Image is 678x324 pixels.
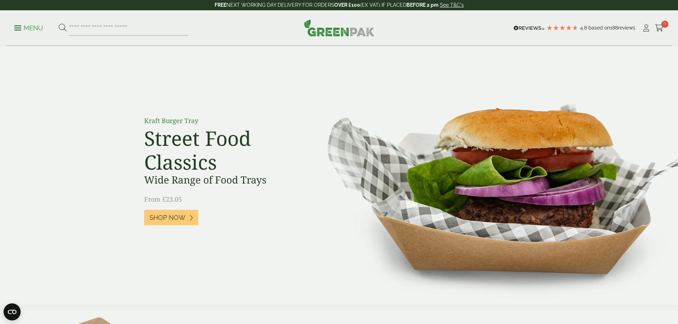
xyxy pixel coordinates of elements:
span: Shop Now [149,214,185,222]
img: REVIEWS.io [514,26,545,31]
img: GreenPak Supplies [304,19,374,36]
i: Cart [655,25,664,32]
strong: BEFORE 2 pm [406,2,438,8]
span: reviews [618,25,635,31]
h2: Street Food Classics [144,126,304,174]
p: Menu [14,24,43,32]
h3: Wide Range of Food Trays [144,174,304,186]
span: 4.8 [580,25,588,31]
img: Street Food Classics [305,46,678,305]
span: 0 [661,21,668,28]
div: 4.79 Stars [546,25,578,31]
a: 0 [655,23,664,33]
span: Based on [588,25,610,31]
span: From £23.05 [144,195,182,203]
strong: OVER £100 [334,2,360,8]
a: Menu [14,24,43,31]
button: Open CMP widget [4,303,21,320]
p: Kraft Burger Tray [144,116,304,126]
i: My Account [642,25,651,32]
strong: FREE [215,2,226,8]
span: 188 [610,25,618,31]
a: Shop Now [144,210,198,225]
a: See T&C's [440,2,464,8]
